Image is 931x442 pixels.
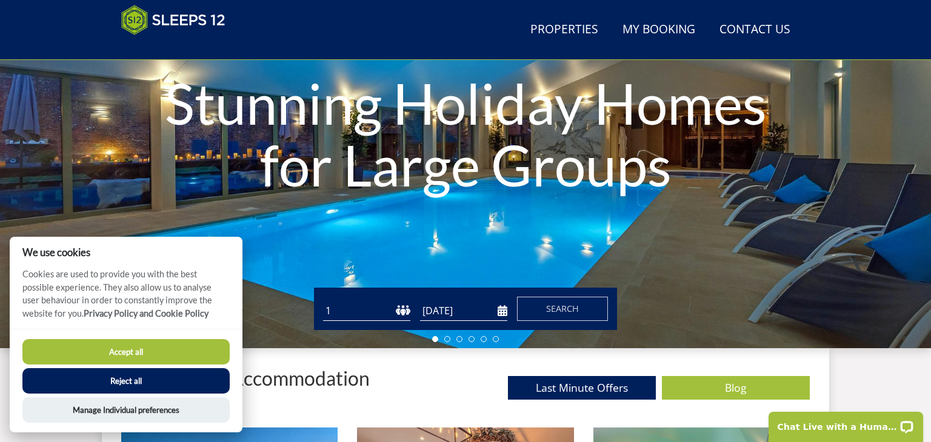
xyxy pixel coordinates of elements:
[715,16,795,44] a: Contact Us
[546,303,579,314] span: Search
[10,246,242,258] h2: We use cookies
[761,404,931,442] iframe: LiveChat chat widget
[420,301,507,321] input: Arrival Date
[139,48,791,220] h1: Stunning Holiday Homes for Large Groups
[526,16,603,44] a: Properties
[115,42,242,53] iframe: Customer reviews powered by Trustpilot
[22,397,230,423] button: Manage Individual preferences
[84,308,209,318] a: Privacy Policy and Cookie Policy
[22,339,230,364] button: Accept all
[121,368,370,389] p: Large Group Accommodation
[121,5,225,35] img: Sleeps 12
[22,368,230,394] button: Reject all
[662,376,810,400] a: Blog
[517,297,608,321] button: Search
[10,268,242,329] p: Cookies are used to provide you with the best possible experience. They also allow us to analyse ...
[618,16,700,44] a: My Booking
[508,376,656,400] a: Last Minute Offers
